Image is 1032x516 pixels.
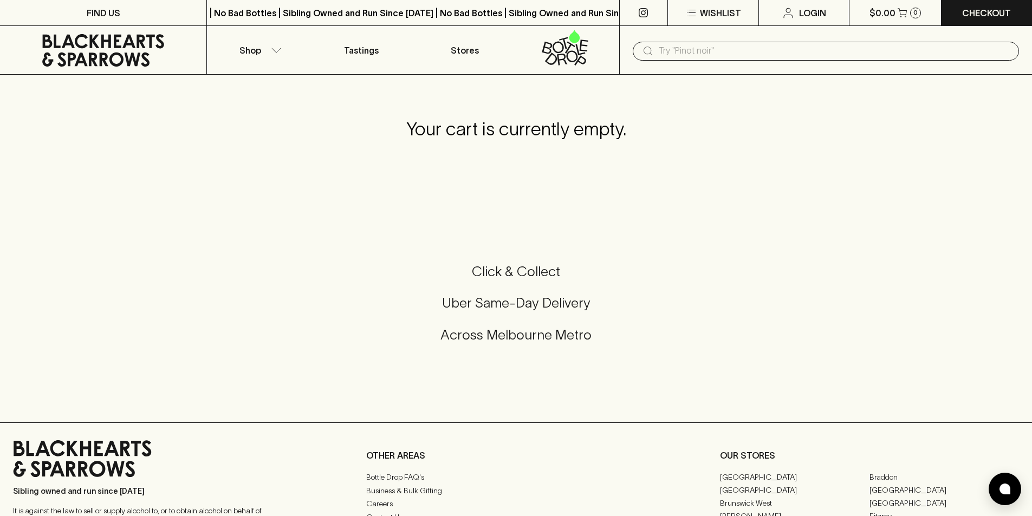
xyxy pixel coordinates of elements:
[13,486,262,497] p: Sibling owned and run since [DATE]
[700,6,741,19] p: Wishlist
[451,44,479,57] p: Stores
[962,6,1011,19] p: Checkout
[366,498,665,511] a: Careers
[207,26,310,74] button: Shop
[366,471,665,484] a: Bottle Drop FAQ's
[720,497,869,510] a: Brunswick West
[869,484,1019,497] a: [GEOGRAPHIC_DATA]
[720,471,869,484] a: [GEOGRAPHIC_DATA]
[869,471,1019,484] a: Braddon
[87,6,120,19] p: FIND US
[366,484,665,497] a: Business & Bulk Gifting
[999,484,1010,494] img: bubble-icon
[239,44,261,57] p: Shop
[659,42,1010,60] input: Try "Pinot noir"
[720,484,869,497] a: [GEOGRAPHIC_DATA]
[799,6,826,19] p: Login
[366,449,665,462] p: OTHER AREAS
[344,44,379,57] p: Tastings
[13,263,1019,280] h5: Click & Collect
[13,294,1019,312] h5: Uber Same-Day Delivery
[913,10,918,16] p: 0
[413,26,516,74] a: Stores
[13,219,1019,401] div: Call to action block
[720,449,1019,462] p: OUR STORES
[869,6,895,19] p: $0.00
[13,326,1019,344] h5: Across Melbourne Metro
[310,26,413,74] a: Tastings
[406,118,626,141] h4: Your cart is currently empty.
[869,497,1019,510] a: [GEOGRAPHIC_DATA]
